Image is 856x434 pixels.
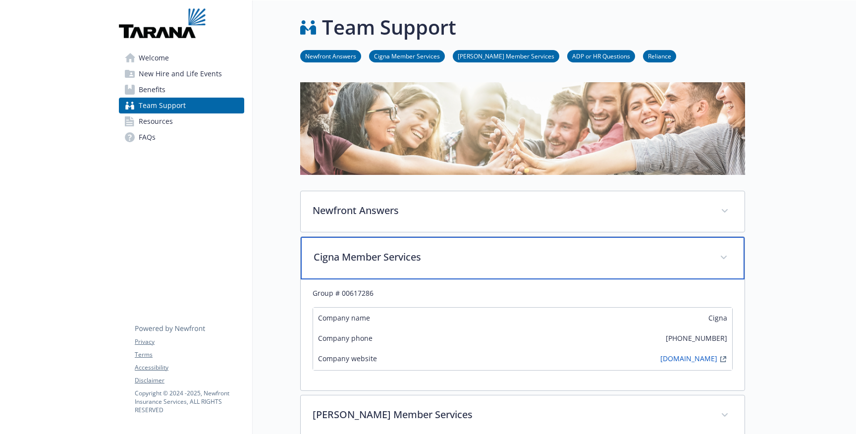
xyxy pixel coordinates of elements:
img: team support page banner [300,82,745,175]
span: FAQs [139,129,156,145]
p: Newfront Answers [313,203,709,218]
span: Team Support [139,98,186,113]
span: Benefits [139,82,165,98]
p: Copyright © 2024 - 2025 , Newfront Insurance Services, ALL RIGHTS RESERVED [135,389,244,414]
a: Terms [135,350,244,359]
div: Cigna Member Services [301,237,745,279]
a: Cigna Member Services [369,51,445,60]
a: Disclaimer [135,376,244,385]
div: Newfront Answers [301,191,745,232]
span: [PHONE_NUMBER] [666,333,727,343]
a: Resources [119,113,244,129]
a: Accessibility [135,363,244,372]
span: Resources [139,113,173,129]
div: Cigna Member Services [301,279,745,390]
span: Company website [318,353,377,365]
p: Cigna Member Services [314,250,708,265]
a: [DOMAIN_NAME] [660,353,717,365]
a: ADP or HR Questions [567,51,635,60]
a: FAQs [119,129,244,145]
a: Privacy [135,337,244,346]
p: [PERSON_NAME] Member Services [313,407,709,422]
a: Newfront Answers [300,51,361,60]
a: Team Support [119,98,244,113]
span: Welcome [139,50,169,66]
h1: Team Support [322,12,456,42]
a: Reliance [643,51,676,60]
span: New Hire and Life Events [139,66,222,82]
a: Welcome [119,50,244,66]
a: external [717,353,729,365]
a: Benefits [119,82,244,98]
p: Group # 00617286 [313,287,733,299]
a: [PERSON_NAME] Member Services [453,51,559,60]
span: Company name [318,313,370,323]
span: Cigna [708,313,727,323]
a: New Hire and Life Events [119,66,244,82]
span: Company phone [318,333,373,343]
